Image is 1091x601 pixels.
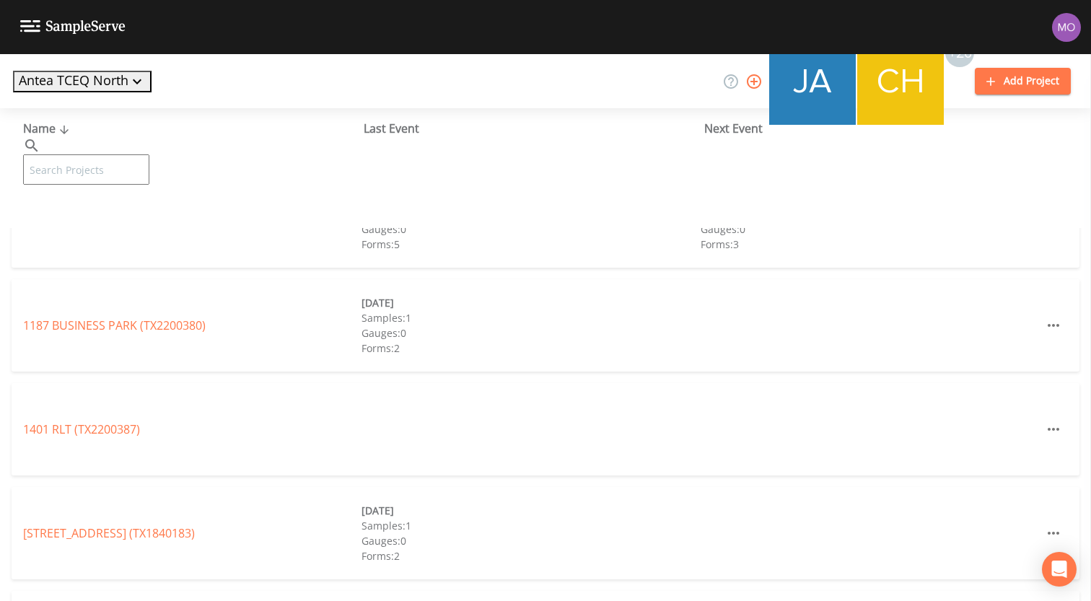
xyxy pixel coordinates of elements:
[362,310,700,325] div: Samples: 1
[1052,13,1081,42] img: 4e251478aba98ce068fb7eae8f78b90c
[1042,552,1077,587] div: Open Intercom Messenger
[23,317,206,333] a: 1187 BUSINESS PARK (TX2200380)
[13,71,152,92] button: Antea TCEQ North
[23,120,73,136] span: Name
[768,38,856,125] div: James Whitmire
[975,68,1071,95] button: Add Project
[362,237,700,252] div: Forms: 5
[362,518,700,533] div: Samples: 1
[362,295,700,310] div: [DATE]
[856,38,945,125] div: Charles Medina
[364,120,704,137] div: Last Event
[857,38,944,125] img: c74b8b8b1c7a9d34f67c5e0ca157ed15
[362,533,700,548] div: Gauges: 0
[23,525,195,541] a: [STREET_ADDRESS] (TX1840183)
[362,221,700,237] div: Gauges: 0
[704,120,1045,137] div: Next Event
[23,154,149,185] input: Search Projects
[362,341,700,356] div: Forms: 2
[701,237,1039,252] div: Forms: 3
[701,221,1039,237] div: Gauges: 0
[362,325,700,341] div: Gauges: 0
[362,503,700,518] div: [DATE]
[769,38,856,125] img: 2e773653e59f91cc345d443c311a9659
[20,20,126,34] img: logo
[362,548,700,563] div: Forms: 2
[23,421,140,437] a: 1401 RLT (TX2200387)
